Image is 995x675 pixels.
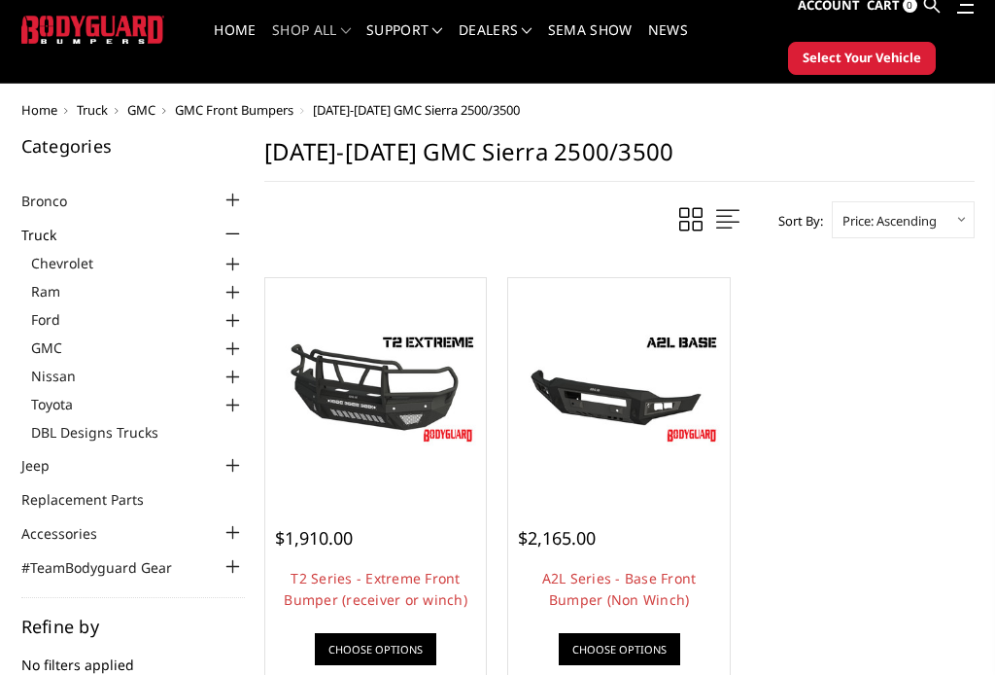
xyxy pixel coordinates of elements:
a: DBL Designs Trucks [31,422,245,443]
a: Truck [21,225,81,245]
a: T2 Series - Extreme Front Bumper (receiver or winch) [284,569,467,609]
a: Bronco [21,191,91,211]
a: Truck [77,101,108,119]
a: Chevrolet [31,253,245,273]
a: Toyota [31,394,245,414]
a: #TeamBodyguard Gear [21,557,196,578]
a: A2L Series - Base Front Bumper (Non Winch) [542,569,697,609]
img: A2L Series - Base Front Bumper (Non Winch) [513,330,725,448]
a: Ram [31,281,245,302]
a: Accessories [21,523,121,544]
a: Dealers [459,23,532,61]
span: [DATE]-[DATE] GMC Sierra 2500/3500 [313,101,520,119]
span: $1,910.00 [275,526,353,550]
a: Nissan [31,366,245,386]
span: Select Your Vehicle [803,49,921,68]
button: Select Your Vehicle [788,42,936,75]
a: Home [214,23,256,61]
a: Choose Options [315,633,436,665]
a: Replacement Parts [21,489,168,510]
a: Choose Options [559,633,680,665]
a: GMC Front Bumpers [175,101,293,119]
a: Home [21,101,57,119]
h5: Categories [21,137,245,155]
h1: [DATE]-[DATE] GMC Sierra 2500/3500 [264,137,975,182]
a: SEMA Show [548,23,633,61]
h5: Refine by [21,618,245,635]
a: GMC [31,337,245,358]
a: Support [366,23,443,61]
a: Ford [31,309,245,330]
iframe: Chat Widget [898,582,995,675]
a: A2L Series - Base Front Bumper (Non Winch) A2L Series - Base Front Bumper (Non Winch) [513,283,725,495]
label: Sort By: [768,206,823,235]
img: T2 Series - Extreme Front Bumper (receiver or winch) [270,330,482,448]
img: BODYGUARD BUMPERS [21,16,164,44]
a: GMC [127,101,155,119]
a: T2 Series - Extreme Front Bumper (receiver or winch) T2 Series - Extreme Front Bumper (receiver o... [270,283,482,495]
a: News [648,23,688,61]
span: $2,165.00 [518,526,596,550]
a: Jeep [21,455,74,476]
a: shop all [272,23,351,61]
